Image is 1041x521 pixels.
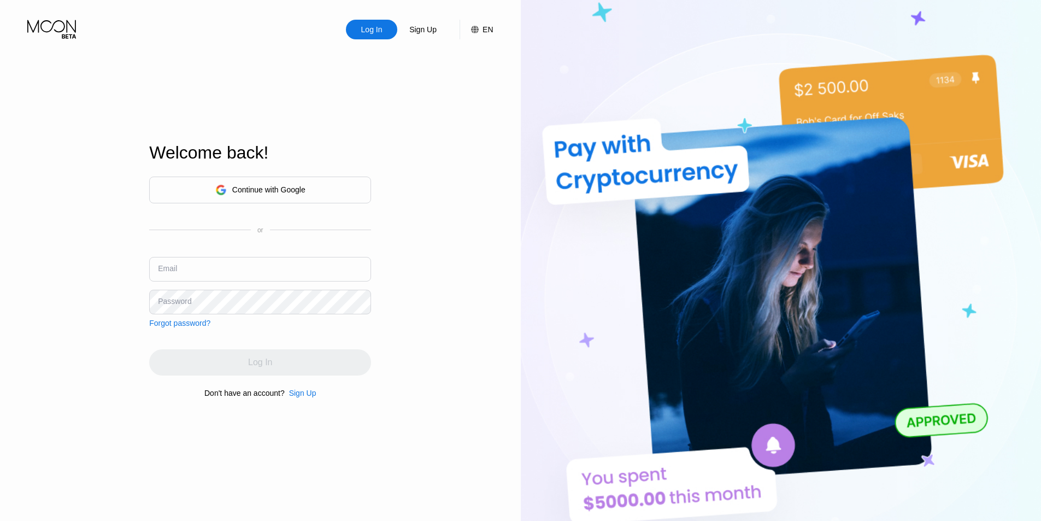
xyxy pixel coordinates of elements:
[408,24,438,35] div: Sign Up
[289,389,316,397] div: Sign Up
[460,20,493,39] div: EN
[149,177,371,203] div: Continue with Google
[346,20,397,39] div: Log In
[232,185,305,194] div: Continue with Google
[483,25,493,34] div: EN
[360,24,384,35] div: Log In
[397,20,449,39] div: Sign Up
[149,319,210,327] div: Forgot password?
[204,389,285,397] div: Don't have an account?
[257,226,263,234] div: or
[285,389,316,397] div: Sign Up
[158,297,191,306] div: Password
[158,264,177,273] div: Email
[149,143,371,163] div: Welcome back!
